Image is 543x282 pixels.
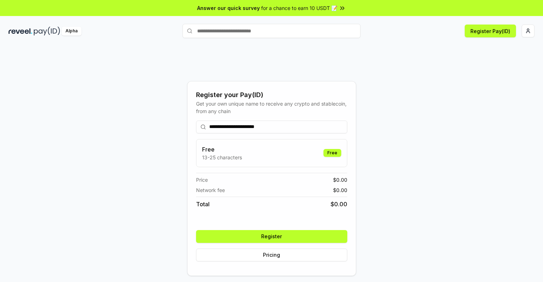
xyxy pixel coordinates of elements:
[333,176,347,183] span: $ 0.00
[261,4,337,12] span: for a chance to earn 10 USDT 📝
[197,4,260,12] span: Answer our quick survey
[323,149,341,157] div: Free
[196,100,347,115] div: Get your own unique name to receive any crypto and stablecoin, from any chain
[62,27,81,36] div: Alpha
[196,176,208,183] span: Price
[196,200,210,208] span: Total
[202,145,242,154] h3: Free
[465,25,516,37] button: Register Pay(ID)
[34,27,60,36] img: pay_id
[196,90,347,100] div: Register your Pay(ID)
[331,200,347,208] span: $ 0.00
[333,186,347,194] span: $ 0.00
[196,186,225,194] span: Network fee
[9,27,32,36] img: reveel_dark
[202,154,242,161] p: 13-25 characters
[196,249,347,261] button: Pricing
[196,230,347,243] button: Register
